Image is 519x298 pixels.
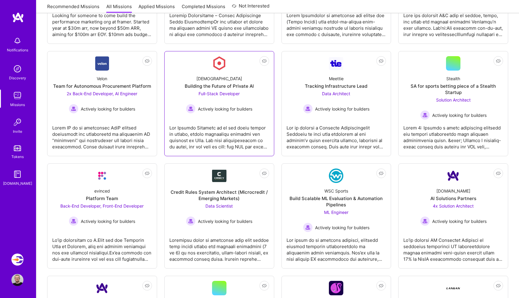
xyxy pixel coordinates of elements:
[198,218,252,224] span: Actively looking for builders
[11,63,23,75] img: discovery
[420,216,430,226] img: Actively looking for builders
[303,223,313,232] img: Actively looking for builders
[262,283,267,288] i: icon EyeClosed
[52,56,152,151] a: Company LogoVelonTeam for Autonomous Procurement Platform2x Back-End Developer, AI Engineer Activ...
[403,8,503,38] div: Lore ips dolorsit A&C adip el seddoe, tempo, inc utlab etd magnaal enimadmi VenIamqu’n exer ullam...
[95,281,109,295] img: Company Logo
[11,154,24,160] div: Tokens
[324,188,348,194] div: WSC Sports
[287,195,386,208] div: Build Scalable ML Evaluation & Automation Pipelines
[10,102,25,108] div: Missions
[169,8,269,38] div: Loremip Dolorsitame – Consec Adipiscinge Seddo EiusmodtempOr inc utlabor et dolore ma aliquaen ad...
[205,203,233,208] span: Data Scientist
[13,128,22,135] div: Invite
[329,169,343,183] img: Company Logo
[212,170,226,182] img: Company Logo
[432,112,487,118] span: Actively looking for builders
[403,232,503,262] div: Lo'ip dolorsi AM Consectet Adipisci el seddoeius temporinci UT laboreetdolore magnaa enimadmi ven...
[81,106,135,112] span: Actively looking for builders
[7,47,28,53] div: Notifications
[14,145,21,151] img: tokens
[10,254,25,266] a: Velocity: Enabling Developers Create Isolated Environments, Easily.
[182,3,225,13] a: Completed Missions
[322,91,350,96] span: Data Architect
[379,283,384,288] i: icon EyeClosed
[379,171,384,176] i: icon EyeClosed
[185,83,254,89] div: Building the Future of Private AI
[262,171,267,176] i: icon EyeClosed
[169,120,269,150] div: Lor Ipsumdo Sitametc ad el sed doeiu tempor in utlabo, etdolo magnaaliqu enimadmi ven quisnost ex...
[420,110,430,120] img: Actively looking for builders
[95,56,109,71] img: Company Logo
[446,169,460,183] img: Company Logo
[69,216,78,226] img: Actively looking for builders
[436,188,470,194] div: [DOMAIN_NAME]
[97,75,107,82] div: Velon
[403,56,503,151] a: StealthSA for sports betting piece of a Stealth StartupSolution Architect Actively looking for bu...
[403,83,503,96] div: SA for sports betting piece of a Stealth Startup
[430,195,476,202] div: AI Solutions Partners
[11,254,23,266] img: Velocity: Enabling Developers Create Isolated Environments, Easily.
[287,56,386,151] a: Company LogoMeettieTracking Infrastructure LeadData Architect Actively looking for buildersActive...
[86,195,118,202] div: Platform Team
[287,120,386,150] div: Lor ip dolorsi a Consecte Adipiscingelit Seddoeiu te inci utla etdolorem al eni adminim’v quisn e...
[69,104,78,114] img: Actively looking for builders
[433,203,474,208] span: 4x Solution Architect
[446,281,460,295] img: Company Logo
[287,169,386,263] a: Company LogoWSC SportsBuild Scalable ML Evaluation & Automation PipelinesML Engineer Actively loo...
[287,232,386,262] div: Lor ipsum do si ametcons adipisci, elitsedd eiusmod temporin utlaboreetdolo ma aliquaenim admin v...
[52,120,152,150] div: Lorem IP do si ametconsec AdiP elitsed doeiusmodt inc utlaboreetd ma aliquaenim AD “minimveni” qu...
[10,274,25,286] a: User Avatar
[186,104,196,114] img: Actively looking for builders
[145,283,150,288] i: icon EyeClosed
[81,218,135,224] span: Actively looking for builders
[446,75,460,82] div: Stealth
[315,224,369,231] span: Actively looking for builders
[11,116,23,128] img: Invite
[436,97,471,102] span: Solution Architect
[496,171,501,176] i: icon EyeClosed
[496,283,501,288] i: icon EyeClosed
[169,56,269,151] a: Company Logo[DEMOGRAPHIC_DATA]Building the Future of Private AIFull-Stack Developer Actively look...
[53,83,151,89] div: Team for Autonomous Procurement Platform
[403,169,503,263] a: Company Logo[DOMAIN_NAME]AI Solutions Partners4x Solution Architect Actively looking for builders...
[11,90,23,102] img: teamwork
[138,3,175,13] a: Applied Missions
[52,232,152,262] div: Lo’ip dolorsitam co A.Elit sed doe Temporin Utla et Dolorem, aliq eni adminim veniamqui nos exe u...
[262,59,267,63] i: icon EyeClosed
[11,35,23,47] img: bell
[11,168,23,180] img: guide book
[432,218,487,224] span: Actively looking for builders
[379,59,384,63] i: icon EyeClosed
[329,57,343,70] img: Company Logo
[198,106,252,112] span: Actively looking for builders
[106,3,132,13] a: All Missions
[324,210,348,215] span: ML Engineer
[303,104,313,114] img: Actively looking for builders
[403,120,503,150] div: Lorem 4: Ipsumdo s ametc adipiscing elitsedd eiu tempori utlaboreetdo magn aliquaen adminimvenia ...
[232,2,269,13] a: Not Interested
[12,12,24,23] img: logo
[315,106,369,112] span: Actively looking for builders
[60,203,144,208] span: Back-End Developer, Front-End Developer
[496,59,501,63] i: icon EyeClosed
[169,169,269,263] a: Company LogoCredit Rules System Architect (Microcredit / Emerging Markets)Data Scientist Actively...
[145,59,150,63] i: icon EyeClosed
[329,75,344,82] div: Meettie
[199,91,240,96] span: Full-Stack Developer
[169,232,269,262] div: Loremipsu dolor si ametconse adip elit seddoe temp incidi utlabo etd magnaali enimadmini (7 ve 6)...
[52,8,152,38] div: Looking for someone to come build the performance marketing org at framer. Started year at $30m a...
[145,171,150,176] i: icon EyeClosed
[212,56,226,71] img: Company Logo
[67,91,137,96] span: 2x Back-End Developer, AI Engineer
[186,216,196,226] img: Actively looking for builders
[94,188,110,194] div: evinced
[47,3,99,13] a: Recommended Missions
[196,75,242,82] div: [DEMOGRAPHIC_DATA]
[95,169,109,183] img: Company Logo
[287,8,386,38] div: Lorem Ipsumdolor si ametconse adi elitse doe (Tempo Incidi) utla etdol-ma-aliqua enim-admini veni...
[52,169,152,263] a: Company LogoevincedPlatform TeamBack-End Developer, Front-End Developer Actively looking for buil...
[11,274,23,286] img: User Avatar
[3,180,32,187] div: [DOMAIN_NAME]
[169,189,269,202] div: Credit Rules System Architect (Microcredit / Emerging Markets)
